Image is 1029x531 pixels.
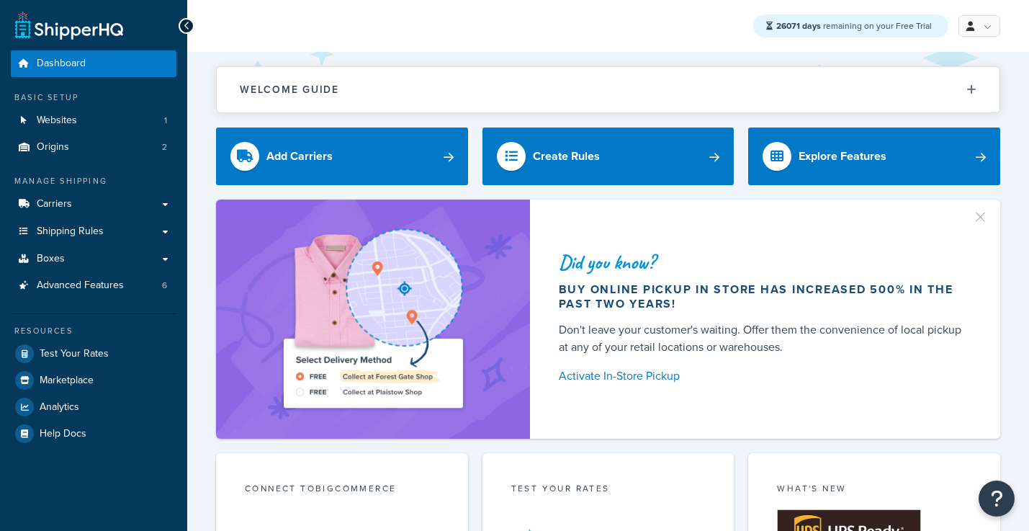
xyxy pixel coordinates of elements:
[748,128,1000,185] a: Explore Features
[11,367,176,393] a: Marketplace
[162,280,167,292] span: 6
[11,191,176,218] a: Carriers
[11,341,176,367] a: Test Your Rates
[164,115,167,127] span: 1
[11,107,176,134] a: Websites1
[216,128,468,185] a: Add Carriers
[40,428,86,440] span: Help Docs
[11,107,176,134] li: Websites
[40,401,79,414] span: Analytics
[217,67,999,112] button: Welcome Guide
[776,19,821,32] strong: 26071 days
[266,146,333,166] div: Add Carriers
[11,325,176,337] div: Resources
[40,375,94,387] span: Marketplace
[243,221,503,417] img: ad-shirt-map-b0359fc47e01cab431d101c4b569394f6a03f54285957d908178d52f29eb9668.png
[37,115,77,127] span: Websites
[11,175,176,187] div: Manage Shipping
[799,146,886,166] div: Explore Features
[37,198,72,210] span: Carriers
[559,321,966,356] div: Don't leave your customer's waiting. Offer them the convenience of local pickup at any of your re...
[11,421,176,447] a: Help Docs
[40,348,109,360] span: Test Your Rates
[37,58,86,70] span: Dashboard
[11,50,176,77] a: Dashboard
[11,272,176,299] a: Advanced Features6
[559,366,966,386] a: Activate In-Store Pickup
[11,246,176,272] a: Boxes
[533,146,600,166] div: Create Rules
[37,226,104,238] span: Shipping Rules
[11,394,176,420] a: Analytics
[559,282,966,311] div: Buy online pickup in store has increased 500% in the past two years!
[240,84,339,95] h2: Welcome Guide
[559,252,966,272] div: Did you know?
[776,19,932,32] span: remaining on your Free Trial
[37,141,69,153] span: Origins
[11,218,176,245] a: Shipping Rules
[11,134,176,161] a: Origins2
[11,92,176,104] div: Basic Setup
[245,482,439,499] div: Connect to BigCommerce
[482,128,734,185] a: Create Rules
[979,481,1015,517] button: Open Resource Center
[777,482,971,499] div: What's New
[11,272,176,299] li: Advanced Features
[37,280,124,292] span: Advanced Features
[511,482,706,499] div: Test your rates
[37,253,65,265] span: Boxes
[162,141,167,153] span: 2
[11,134,176,161] li: Origins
